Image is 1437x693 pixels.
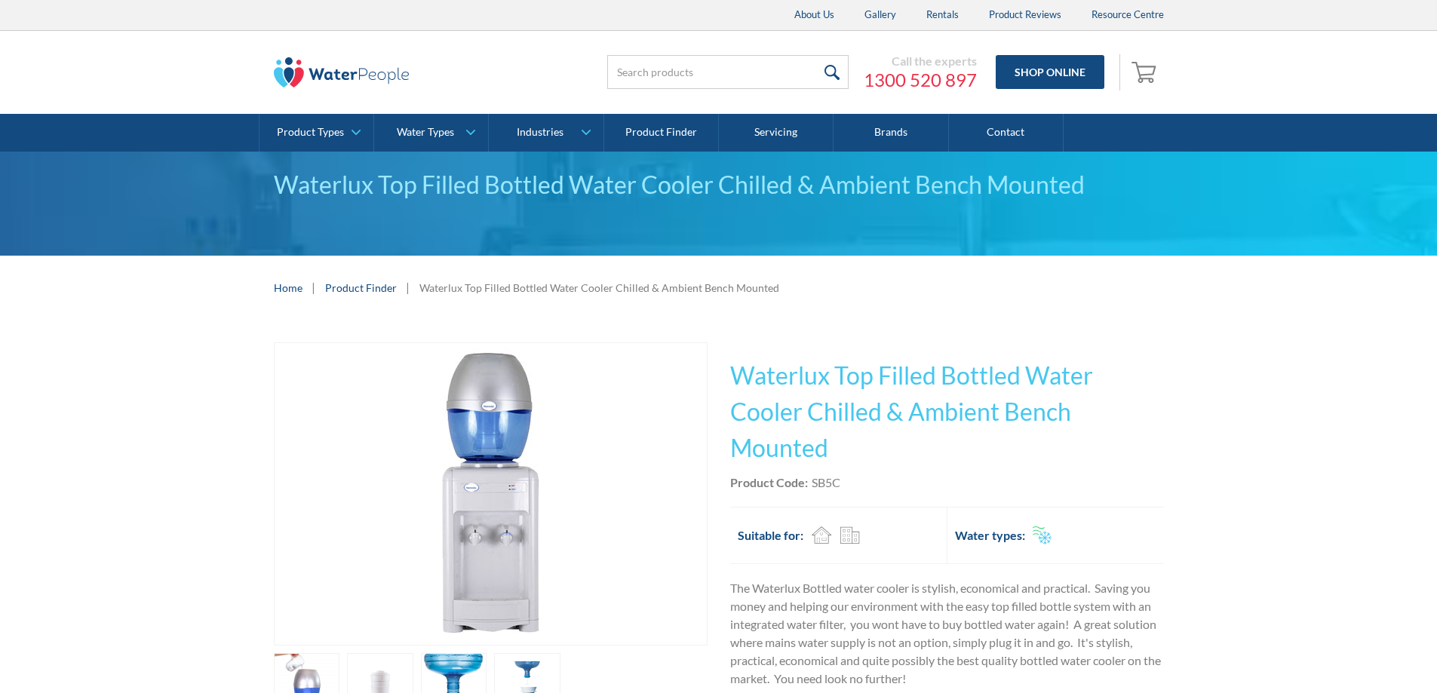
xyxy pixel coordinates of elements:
a: Brands [834,114,948,152]
a: open lightbox [274,342,708,645]
a: Water Types [374,114,488,152]
a: Contact [949,114,1064,152]
a: Product Finder [604,114,719,152]
div: Waterlux Top Filled Bottled Water Cooler Chilled & Ambient Bench Mounted [419,280,779,296]
div: Industries [517,126,563,139]
a: Shop Online [996,55,1104,89]
strong: Product Code: [730,475,808,489]
img: Waterlux Top Filled Bottled Water Cooler Chilled & Ambient Bench Mounted [339,343,641,645]
h2: Suitable for: [738,526,803,544]
div: Waterlux Top Filled Bottled Water Cooler Chilled & Ambient Bench Mounted [274,167,1164,203]
img: shopping cart [1131,60,1160,84]
div: SB5C [812,474,840,492]
div: | [310,278,318,296]
a: Industries [489,114,603,152]
h2: Water types: [955,526,1025,544]
div: Water Types [397,126,454,139]
a: Product Finder [325,280,397,296]
iframe: podium webchat widget bubble [1286,618,1437,693]
div: Call the experts [864,54,977,69]
a: Servicing [719,114,834,152]
a: 1300 520 897 [864,69,977,91]
input: Search products [607,55,849,89]
a: Open cart [1128,54,1164,90]
a: Product Types [259,114,373,152]
div: Product Types [277,126,344,139]
div: | [404,278,412,296]
a: Home [274,280,302,296]
h1: Waterlux Top Filled Bottled Water Cooler Chilled & Ambient Bench Mounted [730,357,1164,466]
p: The Waterlux Bottled water cooler is stylish, economical and practical. Saving you money and help... [730,579,1164,688]
img: The Water People [274,57,410,87]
